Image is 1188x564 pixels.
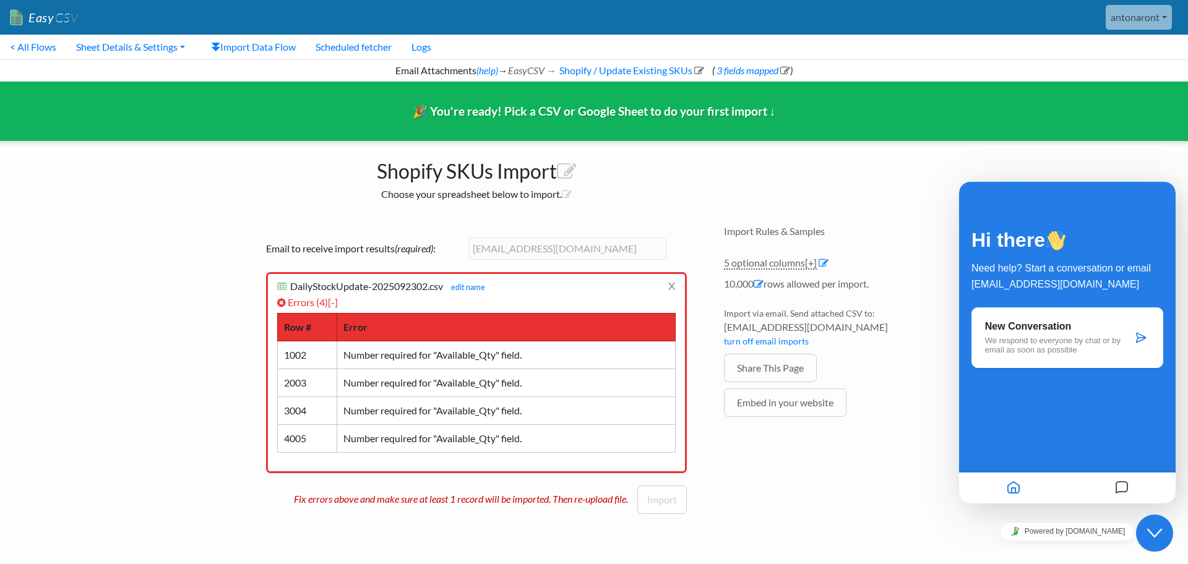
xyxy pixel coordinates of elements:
[54,10,78,25] span: CSV
[266,241,464,256] label: Email to receive import results :
[469,237,667,260] input: example@gmail.com
[254,188,699,200] h2: Choose your spreadsheet below to import.
[201,35,306,59] a: Import Data Flow
[337,313,676,341] th: Error
[715,64,790,76] a: 3 fields mapped
[1106,5,1172,30] a: antonaront
[724,354,817,382] a: Share This Page
[724,388,846,417] a: Embed in your website
[637,485,687,514] button: Import
[712,64,793,76] span: ( )
[476,65,498,76] a: (help)
[278,313,337,341] th: Row #
[508,64,556,76] i: EasyCSV →
[66,35,195,59] a: Sheet Details & Settings
[724,307,934,354] li: Import via email. Send attached CSV to:
[724,225,934,237] h4: Import Rules & Samples
[395,242,433,254] i: (required)
[959,518,1176,545] iframe: chat widget
[278,396,337,424] td: 3004
[1136,515,1176,552] iframe: chat widget
[254,153,699,183] h1: Shopify SKUs Import
[306,35,402,59] a: Scheduled fetcher
[445,282,485,292] a: edit name
[328,296,338,308] span: [-]
[337,424,676,452] td: Number required for "Available_Qty" field.
[413,104,776,118] span: 🎉 You're ready! Pick a CSV or Google Sheet to do your first import ↓
[402,35,441,59] a: Logs
[294,485,637,506] p: Fix errors above and make sure at least 1 record will be imported. Then re-upload file.
[278,341,337,369] td: 1002
[277,296,338,308] a: Errors (4)[-]
[337,396,676,424] td: Number required for "Available_Qty" field.
[337,341,676,369] td: Number required for "Available_Qty" field.
[724,320,934,335] span: [EMAIL_ADDRESS][DOMAIN_NAME]
[337,369,676,396] td: Number required for "Available_Qty" field.
[805,257,817,268] span: [+]
[724,257,817,270] a: 5 optional columns[+]
[724,336,809,346] a: turn off email imports
[959,182,1176,503] iframe: chat widget
[557,64,704,76] a: Shopify / Update Existing SKUs
[278,424,337,452] td: 4005
[278,369,337,396] td: 2003
[319,296,325,308] span: 4
[290,280,443,292] span: DailyStockUpdate-2025092302.csv
[668,274,676,297] a: x
[724,276,934,297] li: 10,000 rows allowed per import.
[10,5,78,30] a: EasyCSV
